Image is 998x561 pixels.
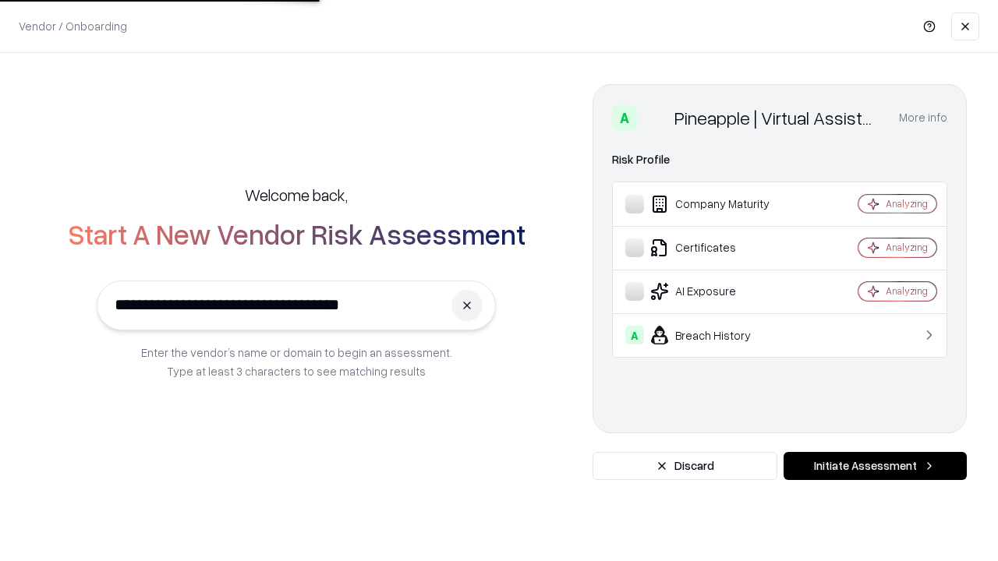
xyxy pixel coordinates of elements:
[612,150,947,169] div: Risk Profile
[784,452,967,480] button: Initiate Assessment
[899,104,947,132] button: More info
[593,452,777,480] button: Discard
[625,195,812,213] div: Company Maturity
[886,197,928,210] div: Analyzing
[625,238,812,257] div: Certificates
[625,282,812,301] div: AI Exposure
[886,241,928,254] div: Analyzing
[245,184,348,206] h5: Welcome back,
[643,105,668,130] img: Pineapple | Virtual Assistant Agency
[612,105,637,130] div: A
[625,326,812,344] div: Breach History
[886,284,928,298] div: Analyzing
[625,326,644,344] div: A
[19,18,127,34] p: Vendor / Onboarding
[141,343,452,380] p: Enter the vendor’s name or domain to begin an assessment. Type at least 3 characters to see match...
[674,105,880,130] div: Pineapple | Virtual Assistant Agency
[68,218,526,249] h2: Start A New Vendor Risk Assessment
